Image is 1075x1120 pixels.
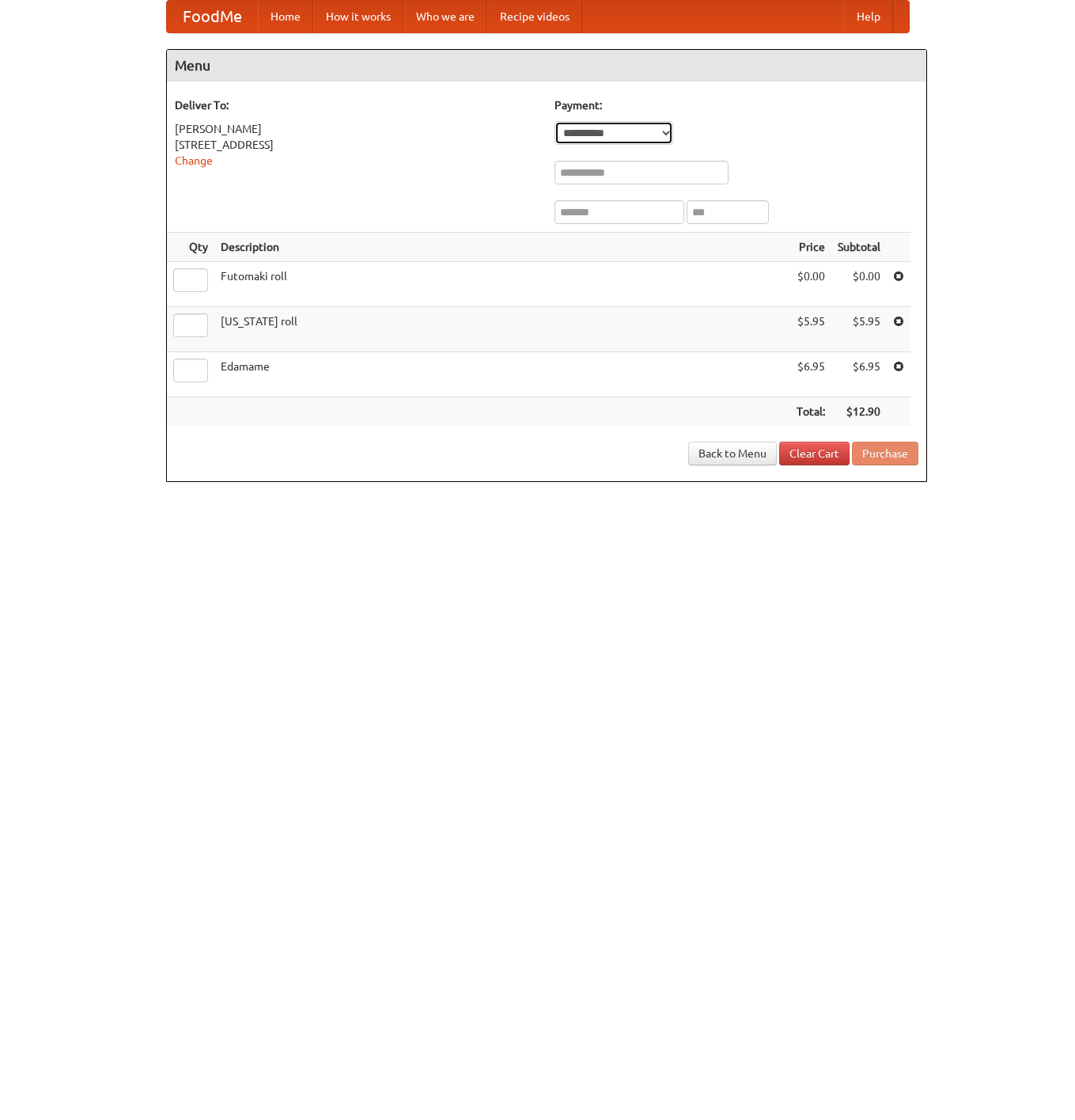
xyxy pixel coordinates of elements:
th: Qty [167,233,214,262]
a: How it works [313,1,403,32]
a: Back to Menu [688,442,777,465]
td: Edamame [214,352,790,397]
td: Futomaki roll [214,262,790,307]
a: FoodMe [167,1,258,32]
th: Subtotal [831,233,887,262]
div: [PERSON_NAME] [175,121,539,137]
td: $6.95 [790,352,831,397]
h5: Payment: [555,97,918,113]
td: $5.95 [790,307,831,352]
td: $0.00 [790,262,831,307]
td: $5.95 [831,307,887,352]
a: Help [844,1,893,32]
h5: Deliver To: [175,97,539,113]
h4: Menu [167,50,926,82]
th: Description [214,233,790,262]
td: $0.00 [831,262,887,307]
td: [US_STATE] roll [214,307,790,352]
td: $6.95 [831,352,887,397]
a: Home [258,1,313,32]
th: Total: [790,397,831,427]
th: Price [790,233,831,262]
a: Clear Cart [779,442,850,465]
a: Change [175,154,213,167]
a: Who we are [403,1,487,32]
a: Recipe videos [487,1,582,32]
th: $12.90 [831,397,887,427]
div: [STREET_ADDRESS] [175,137,539,153]
button: Purchase [852,442,918,465]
